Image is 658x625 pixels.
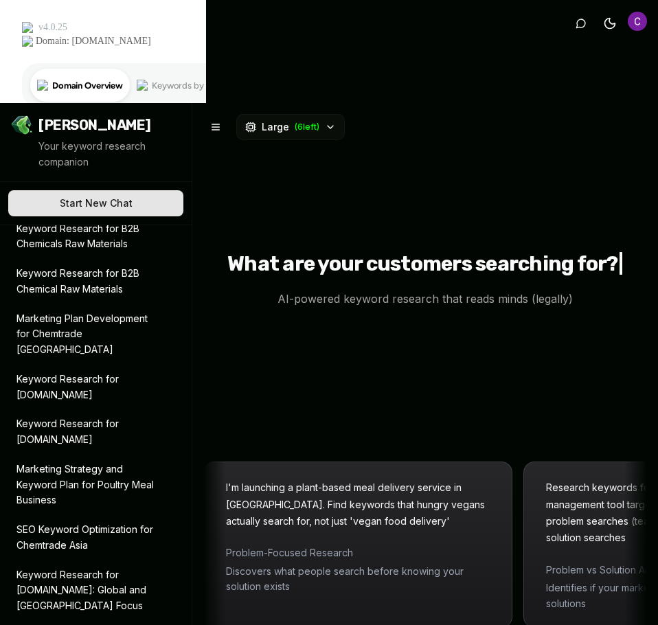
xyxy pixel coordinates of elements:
p: Keyword Research for B2B Chemicals Raw Materials [16,221,156,253]
span: | [618,251,623,276]
p: Keyword Research for [DOMAIN_NAME]: Global and [GEOGRAPHIC_DATA] Focus [16,567,156,614]
button: SEO Keyword Optimization for Chemtrade Asia [8,516,183,559]
p: Keyword Research for [DOMAIN_NAME] [16,416,156,448]
span: Large [262,120,289,134]
button: Marketing Strategy and Keyword Plan for Poultry Meal Business [8,456,183,514]
button: Open user button [628,12,647,31]
button: Marketing Plan Development for Chemtrade [GEOGRAPHIC_DATA] [8,306,183,363]
p: Marketing Plan Development for Chemtrade [GEOGRAPHIC_DATA] [16,311,156,358]
span: I'm launching a plant-based meal delivery service in [GEOGRAPHIC_DATA]. Find keywords that hungry... [240,481,499,527]
img: tab_keywords_by_traffic_grey.svg [137,80,148,91]
span: Problem-Focused Research [240,545,504,560]
p: AI-powered keyword research that reads minds (legally) [266,290,584,308]
p: Your keyword research companion [38,139,181,170]
button: Keyword Research for [DOMAIN_NAME]: Global and [GEOGRAPHIC_DATA] Focus [8,562,183,620]
span: Discovers what people search before knowing your solution exists [240,564,504,595]
img: tab_domain_overview_orange.svg [37,80,48,91]
button: Keyword Research for [DOMAIN_NAME] [8,411,183,453]
p: Keyword Research for [DOMAIN_NAME] [16,372,156,403]
div: Domain Overview [52,81,123,90]
button: Keyword Research for B2B Chemicals Raw Materials [8,216,183,258]
button: Keyword Research for [DOMAIN_NAME] [8,366,183,409]
span: Start New Chat [60,196,133,210]
p: Keyword Research for B2B Chemical Raw Materials [16,266,156,297]
span: [PERSON_NAME] [38,115,151,135]
span: ( 6 left) [295,122,319,133]
button: Start New Chat [8,190,183,216]
h1: What are your customers searching for? [227,251,623,279]
button: Large(6left) [236,114,345,140]
div: v 4.0.25 [38,22,67,33]
p: Marketing Strategy and Keyword Plan for Poultry Meal Business [16,462,156,508]
div: Domain: [DOMAIN_NAME] [36,36,151,47]
div: Keywords by Traffic [152,81,231,90]
img: Jello SEO Logo [11,114,33,136]
p: SEO Keyword Optimization for Chemtrade Asia [16,522,156,554]
img: website_grey.svg [22,36,33,47]
button: Keyword Research for B2B Chemical Raw Materials [8,260,183,303]
img: logo_orange.svg [22,22,33,33]
img: Chemtrade Asia Administrator [628,12,647,31]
